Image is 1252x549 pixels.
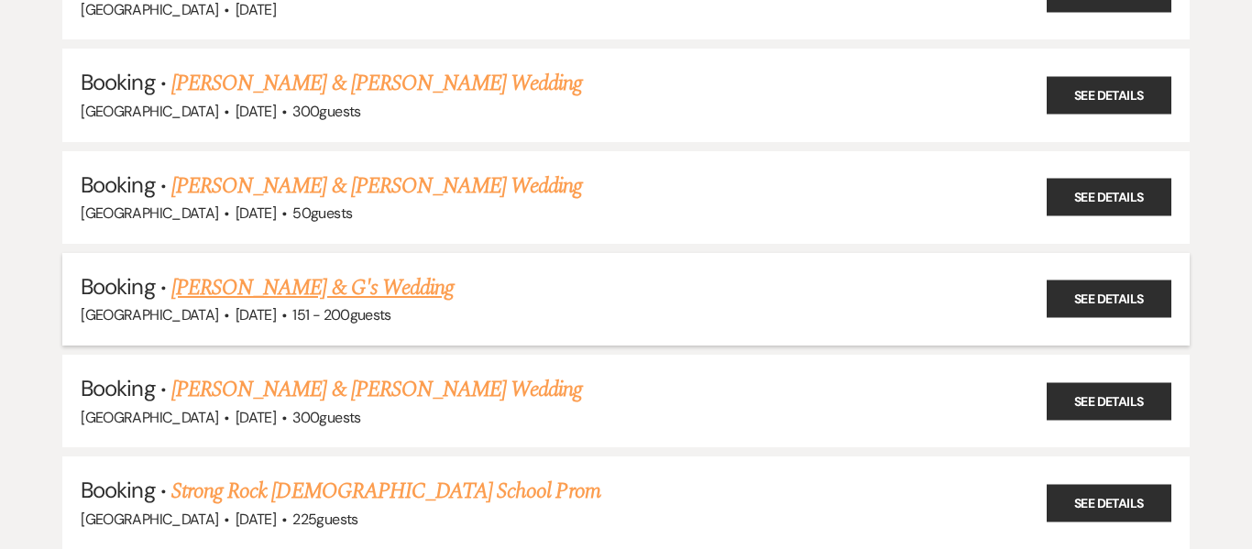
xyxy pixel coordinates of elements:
span: [DATE] [236,102,276,121]
span: 300 guests [292,408,360,427]
a: See Details [1047,280,1171,318]
span: Booking [81,170,154,199]
span: [GEOGRAPHIC_DATA] [81,408,218,427]
a: See Details [1047,484,1171,522]
span: Booking [81,272,154,301]
a: Strong Rock [DEMOGRAPHIC_DATA] School Prom [171,475,600,508]
span: [DATE] [236,305,276,324]
span: 300 guests [292,102,360,121]
span: [DATE] [236,203,276,223]
span: [GEOGRAPHIC_DATA] [81,305,218,324]
span: [DATE] [236,510,276,529]
span: [GEOGRAPHIC_DATA] [81,203,218,223]
a: [PERSON_NAME] & [PERSON_NAME] Wedding [171,67,582,100]
span: Booking [81,68,154,96]
a: See Details [1047,77,1171,115]
span: [DATE] [236,408,276,427]
span: Booking [81,476,154,504]
a: See Details [1047,382,1171,420]
span: [GEOGRAPHIC_DATA] [81,510,218,529]
a: See Details [1047,179,1171,216]
span: 151 - 200 guests [292,305,390,324]
span: Booking [81,374,154,402]
a: [PERSON_NAME] & [PERSON_NAME] Wedding [171,170,582,203]
a: [PERSON_NAME] & [PERSON_NAME] Wedding [171,373,582,406]
span: [GEOGRAPHIC_DATA] [81,102,218,121]
span: 225 guests [292,510,357,529]
span: 50 guests [292,203,352,223]
a: [PERSON_NAME] & G's Wedding [171,271,454,304]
